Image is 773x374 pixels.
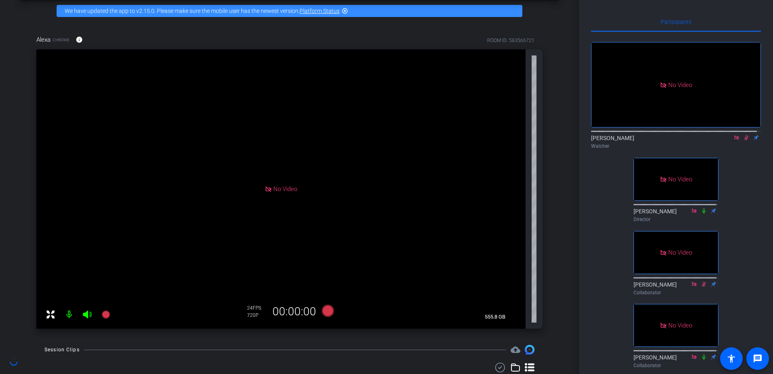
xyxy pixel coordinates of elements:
[634,289,718,296] div: Collaborator
[482,312,508,322] span: 555.8 GB
[487,37,534,44] div: ROOM ID: 583566721
[57,5,522,17] div: We have updated the app to v2.15.0. Please make sure the mobile user has the newest version.
[668,176,692,183] span: No Video
[668,81,692,88] span: No Video
[247,312,267,319] div: 720P
[247,305,267,311] div: 24
[76,36,83,43] mat-icon: info
[511,345,520,355] mat-icon: cloud_upload
[727,354,736,363] mat-icon: accessibility
[753,354,762,363] mat-icon: message
[511,345,520,355] span: Destinations for your clips
[634,353,718,369] div: [PERSON_NAME]
[44,346,80,354] div: Session Clips
[634,280,718,296] div: [PERSON_NAME]
[342,8,348,14] mat-icon: highlight_off
[300,8,340,14] a: Platform Status
[668,322,692,329] span: No Video
[634,362,718,369] div: Collaborator
[267,305,321,319] div: 00:00:00
[634,207,718,223] div: [PERSON_NAME]
[253,305,261,311] span: FPS
[661,19,691,25] span: Participants
[591,142,761,150] div: Watcher
[36,35,51,44] span: Alexa
[53,37,70,43] span: Chrome
[668,249,692,256] span: No Video
[273,185,297,193] span: No Video
[591,134,761,150] div: [PERSON_NAME]
[525,345,534,355] img: Session clips
[634,216,718,223] div: Director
